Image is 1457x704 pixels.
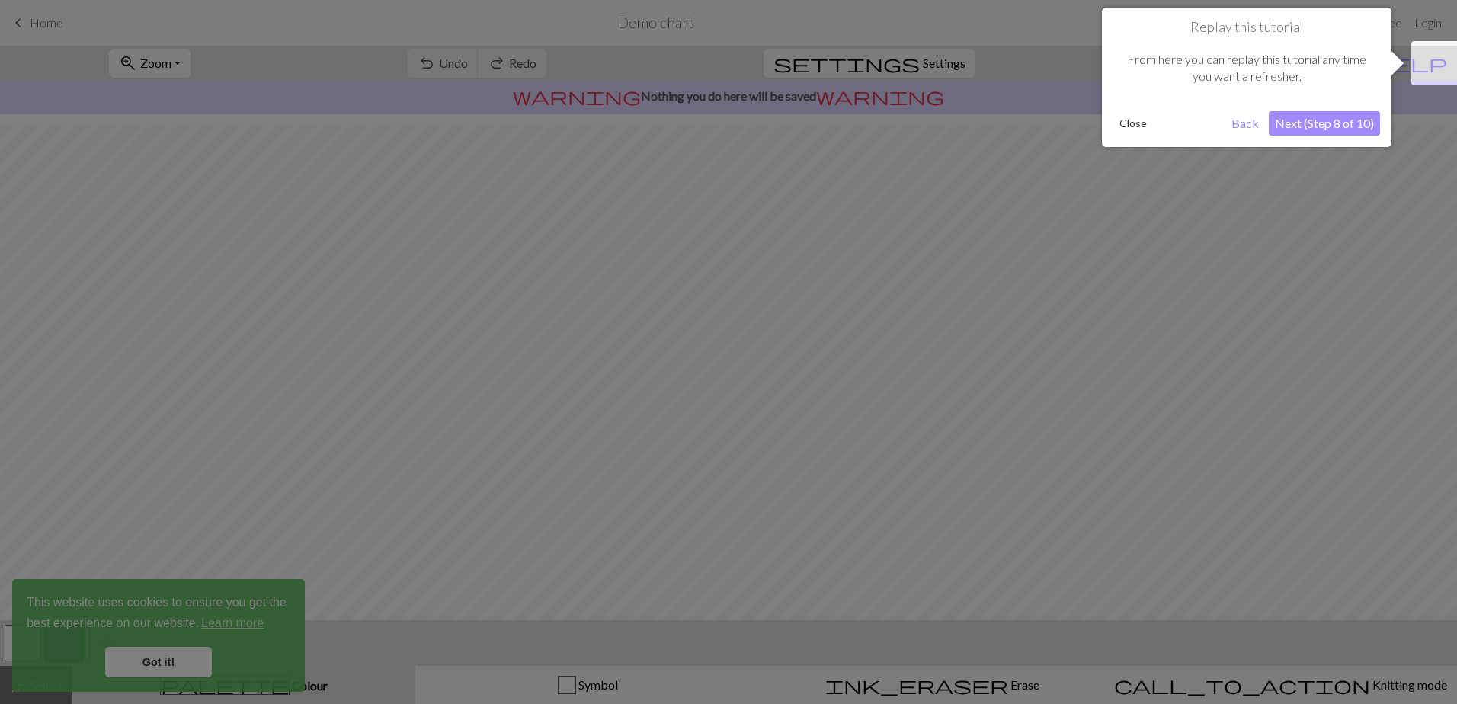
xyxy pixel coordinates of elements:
[1113,112,1153,135] button: Close
[1225,111,1265,136] button: Back
[1113,19,1380,36] h1: Replay this tutorial
[1113,36,1380,101] div: From here you can replay this tutorial any time you want a refresher.
[1102,8,1391,147] div: Replay this tutorial
[1269,111,1380,136] button: Next (Step 8 of 10)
